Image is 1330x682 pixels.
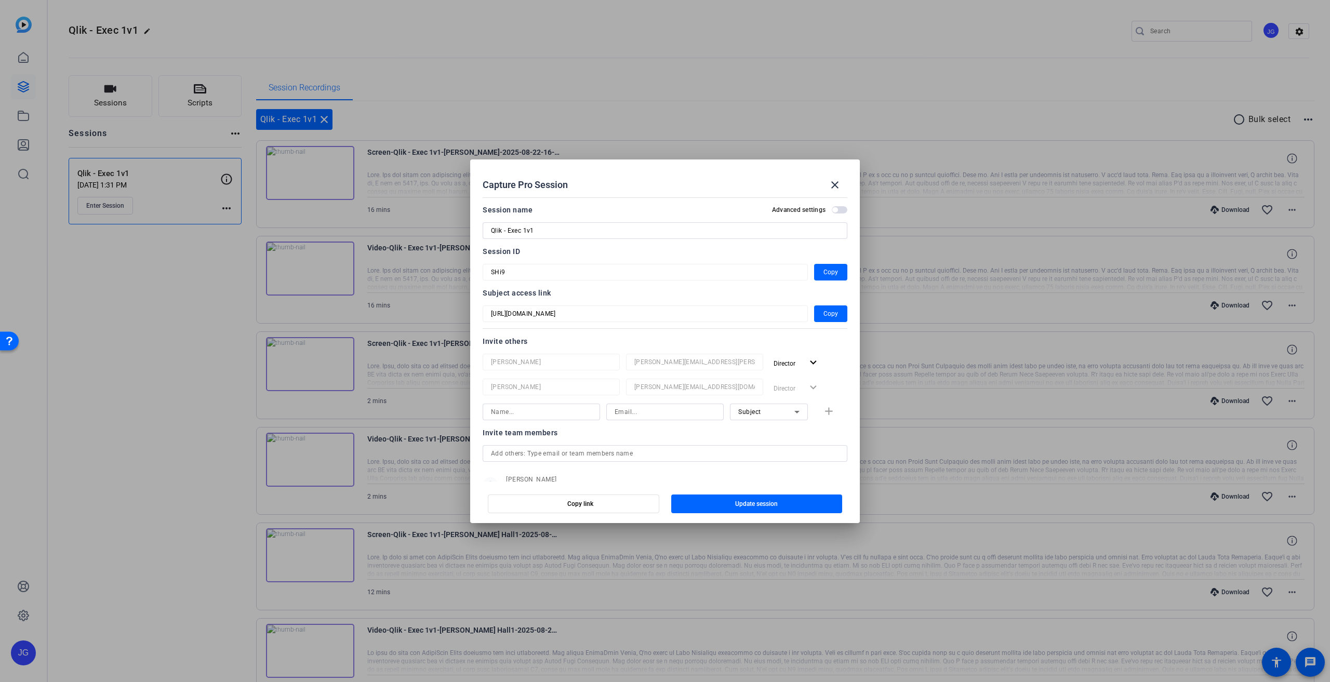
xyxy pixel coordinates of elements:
div: Invite others [483,335,847,347]
button: Copy [814,264,847,280]
input: Name... [491,356,611,368]
span: Copy link [567,500,593,508]
button: Copy [814,305,847,322]
input: Session OTP [491,266,800,278]
span: Copy [823,307,838,320]
input: Add others: Type email or team members name [491,447,839,460]
span: Copy [823,266,838,278]
mat-icon: close [829,179,841,191]
button: Copy link [488,494,659,513]
span: Subject [738,408,761,416]
input: Session OTP [491,307,800,320]
span: Update session [735,500,778,508]
mat-icon: expand_more [807,356,820,369]
div: Invite team members [483,426,847,439]
div: Session ID [483,245,847,258]
div: Session name [483,204,533,216]
button: Director [769,354,824,372]
h2: Advanced settings [772,206,826,214]
div: Capture Pro Session [483,172,847,197]
mat-icon: expand_more [830,478,843,491]
input: Name... [491,381,611,393]
mat-icon: person [483,477,498,493]
input: Enter Session Name [491,224,839,237]
input: Email... [634,381,755,393]
button: Update session [671,494,843,513]
span: [PERSON_NAME] [506,475,712,484]
input: Email... [615,406,715,418]
button: Director [793,476,847,494]
input: Email... [634,356,755,368]
input: Name... [491,406,592,418]
span: Director [774,360,795,367]
div: Subject access link [483,287,847,299]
